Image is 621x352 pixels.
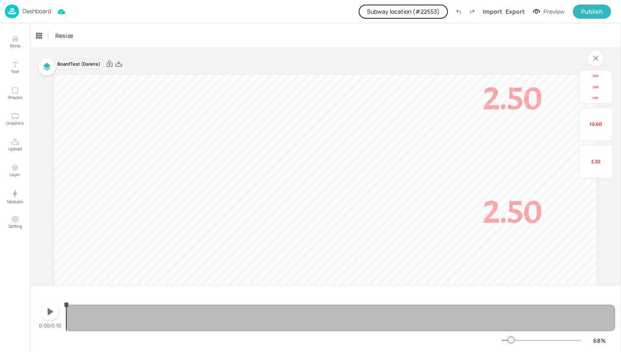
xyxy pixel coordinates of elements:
div: Preview [543,7,565,16]
span: 2.50 [483,77,542,119]
p: Dashboard [22,8,51,14]
span: Resize [54,31,75,40]
span: 10.00 [589,121,602,128]
img: logo-86c26b7e.jpg [5,5,19,18]
div: 68 % [589,336,609,345]
span: 2.50 [483,190,542,233]
button: Subway location (#22553) [359,5,448,19]
label: Undo (Ctrl + Z) [451,5,465,19]
span: 2.50 [593,74,599,78]
div: Board Test (Delete) [54,59,103,70]
span: 6.25 [593,96,598,100]
span: 2.50 [591,158,601,165]
label: Redo (Ctrl + Y) [465,5,479,19]
svg: 0.00s [63,302,70,308]
div: (AU) 2xCookies [579,145,613,179]
span: 2.50 [593,85,599,89]
div: Export [506,7,525,16]
button: Preview [528,5,570,18]
div: Publish [581,7,603,16]
div: 0:00/0:10 [39,322,61,330]
div: (AU) Value Meal Combo [579,107,613,141]
div: Import [483,7,502,16]
button: Publish [573,5,611,19]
